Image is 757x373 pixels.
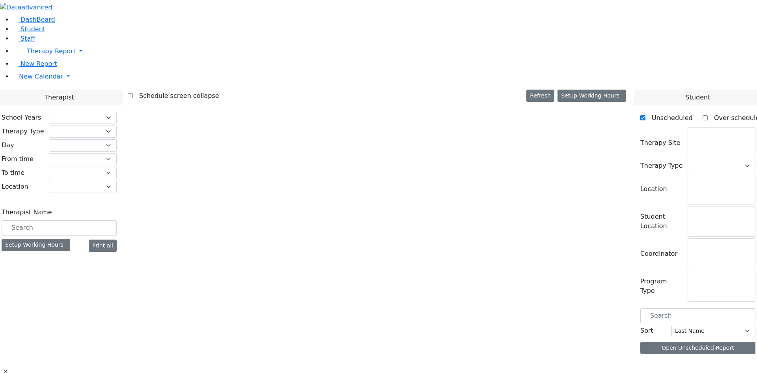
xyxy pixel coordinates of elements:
button: Print all [89,240,117,252]
a: DashBoard [13,16,55,23]
input: Search [2,220,117,235]
a: Staff [13,35,35,42]
span: Staff [21,35,35,42]
label: Student Location [640,212,683,231]
label: Therapy Site [640,138,681,148]
label: Coordinator [640,249,677,259]
label: Therapy Type [640,161,683,171]
label: Location [640,184,667,194]
button: Setup Working Hours [557,90,626,102]
span: New Calendar [19,73,63,80]
label: To time [2,168,24,178]
span: Student [21,25,45,33]
button: Open Unscheduled Report [640,342,755,354]
div: Setup Working Hours [2,239,70,251]
label: School Years [2,113,41,122]
label: Day [2,141,14,150]
label: Schedule screen collapse [133,90,219,102]
input: Search [640,308,755,323]
a: New Calendar [13,69,757,84]
span: Therapy Report [27,47,76,55]
span: Therapist [44,93,74,102]
label: Sort [640,326,653,336]
span: DashBoard [21,16,55,23]
span: New Report [21,60,57,67]
label: Program Type [640,277,683,296]
label: Therapist Name [2,208,52,217]
a: Therapy Report [13,43,757,59]
button: Refresh [526,90,554,102]
span: Student [685,93,710,102]
a: Student [13,25,45,33]
label: From time [2,154,34,164]
label: Unscheduled [645,112,693,124]
label: Location [2,182,28,191]
a: New Report [13,60,57,67]
label: Therapy Type [2,127,44,136]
